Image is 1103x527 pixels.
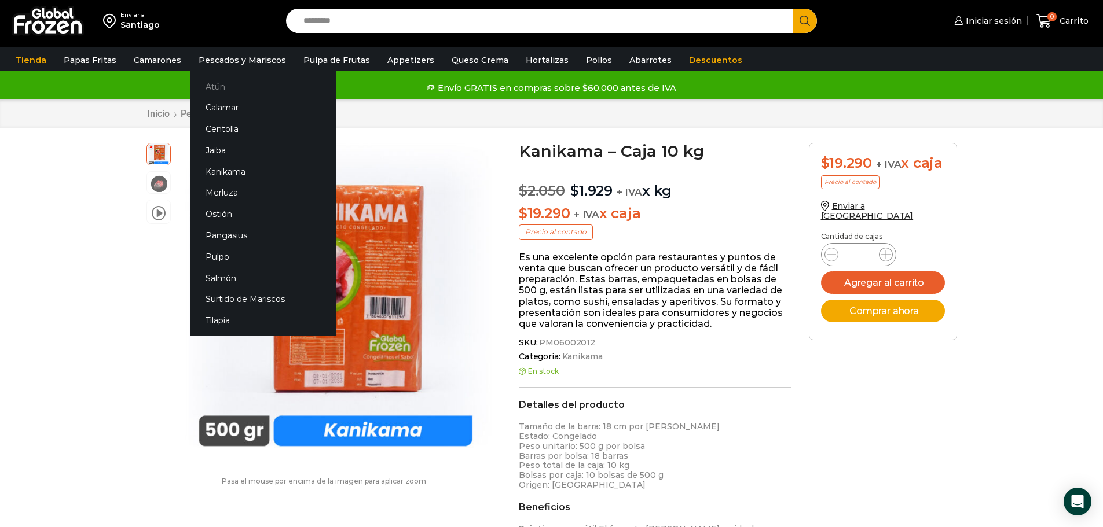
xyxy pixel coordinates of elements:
bdi: 19.290 [519,205,570,222]
a: 0 Carrito [1034,8,1091,35]
span: $ [519,182,527,199]
div: Santiago [120,19,160,31]
a: Pescados y Mariscos [193,49,292,71]
a: Tilapia [190,310,336,331]
span: Iniciar sesión [963,15,1022,27]
button: Agregar al carrito [821,271,945,294]
span: $ [519,205,527,222]
a: Calamar [190,97,336,119]
p: x kg [519,171,791,200]
a: Pollos [580,49,618,71]
span: Categoría: [519,352,791,362]
p: x caja [519,205,791,222]
p: En stock [519,367,791,375]
nav: Breadcrumb [146,108,322,119]
h2: Beneficios [519,502,791,513]
h2: Detalles del producto [519,399,791,410]
a: Descuentos [683,49,748,71]
a: Pescados y Mariscos [180,108,269,119]
a: Inicio [146,108,170,119]
span: $ [821,154,830,171]
a: Papas Fritas [58,49,122,71]
span: + IVA [876,159,902,170]
p: Pasa el mouse por encima de la imagen para aplicar zoom [146,477,502,485]
span: Carrito [1057,15,1089,27]
p: Tamaño de la barra: 18 cm por [PERSON_NAME] Estado: Congelado Peso unitario: 500 g por bolsa Barr... [519,422,791,490]
a: Centolla [190,119,336,140]
a: Kanikama [190,161,336,182]
a: Tienda [10,49,52,71]
a: Ostión [190,204,336,225]
a: Pulpa de Frutas [298,49,376,71]
button: Search button [793,9,817,33]
div: x caja [821,155,945,172]
div: Enviar a [120,11,160,19]
span: + IVA [574,209,599,220]
bdi: 19.290 [821,154,872,171]
span: kanikama [147,142,170,165]
a: Appetizers [382,49,440,71]
span: $ [570,182,579,199]
a: Surtido de Mariscos [190,289,336,310]
a: Pangasius [190,225,336,246]
span: + IVA [617,186,642,198]
button: Comprar ahora [821,300,945,322]
a: Merluza [190,182,336,204]
a: Pulpo [190,246,336,267]
a: Abarrotes [624,49,677,71]
h1: Kanikama – Caja 10 kg [519,143,791,159]
p: Precio al contado [821,175,880,189]
p: Precio al contado [519,224,593,239]
a: Hortalizas [520,49,574,71]
a: Enviar a [GEOGRAPHIC_DATA] [821,201,914,221]
span: kanikama [147,172,170,195]
a: Queso Crema [446,49,514,71]
span: 0 [1047,12,1057,21]
bdi: 1.929 [570,182,613,199]
div: Open Intercom Messenger [1064,488,1091,515]
a: Kanikama [560,352,603,362]
span: SKU: [519,338,791,348]
img: address-field-icon.svg [103,11,120,31]
span: PM06002012 [537,338,595,348]
a: Atún [190,76,336,97]
a: Salmón [190,267,336,289]
input: Product quantity [848,246,870,263]
a: Camarones [128,49,187,71]
bdi: 2.050 [519,182,565,199]
p: Es una excelente opción para restaurantes y puntos de venta que buscan ofrecer un producto versát... [519,252,791,329]
p: Cantidad de cajas [821,233,945,241]
a: Iniciar sesión [951,9,1022,32]
a: Jaiba [190,139,336,161]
